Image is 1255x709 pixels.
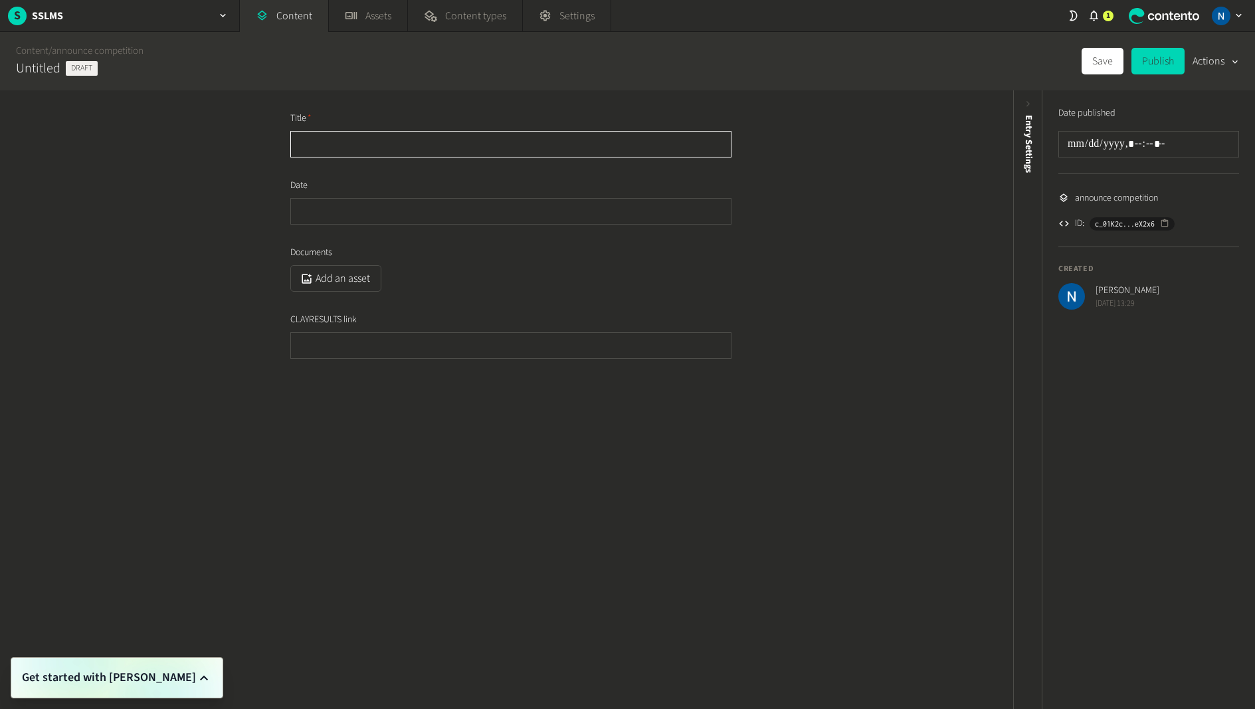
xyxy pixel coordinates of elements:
span: [PERSON_NAME] [1096,284,1159,298]
a: announce competition [52,44,144,58]
h2: Untitled [16,58,60,78]
button: Add an asset [290,265,381,292]
span: Draft [66,61,98,76]
button: Publish [1131,48,1185,74]
span: Get started with [PERSON_NAME] [22,668,196,687]
button: Save [1082,48,1123,74]
button: Get started with [PERSON_NAME] [22,668,212,687]
span: [DATE] 13:29 [1096,298,1159,310]
span: Entry Settings [1022,115,1036,173]
img: Nemanja Smiljanic [1212,7,1230,25]
span: Content types [445,8,506,24]
span: Title [290,112,312,126]
span: S [8,7,27,25]
span: Documents [290,246,332,260]
button: Actions [1193,48,1239,74]
span: / [48,44,52,58]
span: 1 [1106,10,1110,22]
button: c_01K2c...eX2x6 [1090,217,1175,231]
h4: Created [1058,263,1239,275]
label: Date published [1058,106,1115,120]
span: announce competition [1075,191,1158,205]
span: ID: [1075,217,1084,231]
a: Content [16,44,48,58]
span: Settings [559,8,595,24]
span: Date [290,179,308,193]
span: CLAYRESULTS link [290,313,357,327]
span: c_01K2c...eX2x6 [1095,218,1155,230]
img: Nemanja Smiljanic [1058,283,1085,310]
h2: SSLMS [32,8,63,24]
